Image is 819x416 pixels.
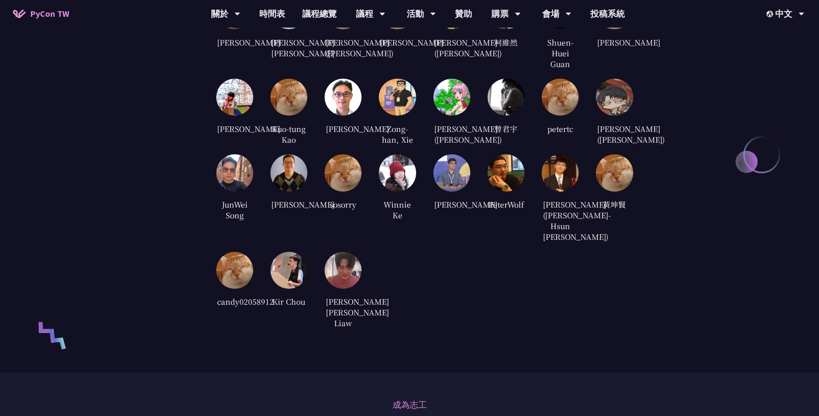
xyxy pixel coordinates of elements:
[542,122,579,135] div: petertc
[596,36,633,49] div: [PERSON_NAME]
[596,198,633,211] div: 黃坤賢
[216,122,253,135] div: [PERSON_NAME]
[542,36,579,70] div: Shuen-Huei Guan
[379,198,416,222] div: Winnie Ke
[216,36,253,49] div: [PERSON_NAME]
[216,198,253,222] div: JunWei Song
[433,198,470,211] div: [PERSON_NAME]
[488,198,525,211] div: PeterWolf
[596,154,633,191] img: default.0dba411.jpg
[270,79,307,116] img: default.0dba411.jpg
[270,154,307,191] img: 2fb25c4dbcc2424702df8acae420c189.jpg
[433,154,470,191] img: ca361b68c0e016b2f2016b0cb8f298d8.jpg
[13,9,26,18] img: Home icon of PyCon TW 2025
[325,36,362,59] div: [PERSON_NAME] ([PERSON_NAME])
[379,122,416,146] div: Zong-han, Xie
[30,7,69,20] span: PyCon TW
[270,36,307,59] div: [PERSON_NAME] [PERSON_NAME]
[767,11,775,17] img: Locale Icon
[393,398,427,411] a: 成為志工
[379,154,416,191] img: 666459b874776088829a0fab84ecbfc6.jpg
[488,36,525,49] div: 柯維然
[488,79,525,116] img: 82d23fd0d510ffd9e682b2efc95fb9e0.jpg
[433,79,470,116] img: 761e049ec1edd5d40c9073b5ed8731ef.jpg
[270,252,307,289] img: 1422dbae1f7d1b7c846d16e7791cd687.jpg
[325,252,362,289] img: c22c2e10e811a593462dda8c54eb193e.jpg
[596,79,633,116] img: 16744c180418750eaf2695dae6de9abb.jpg
[216,154,253,191] img: cc92e06fafd13445e6a1d6468371e89a.jpg
[542,79,579,116] img: default.0dba411.jpg
[4,3,78,24] a: PyCon TW
[216,79,253,116] img: 0ef73766d8c3fcb0619c82119e72b9bb.jpg
[596,122,633,146] div: [PERSON_NAME] ([PERSON_NAME])
[433,36,470,59] div: [PERSON_NAME] ([PERSON_NAME])
[488,122,525,135] div: 曾君宇
[379,79,416,116] img: 474439d49d7dff4bbb1577ca3eb831a2.jpg
[325,122,362,135] div: [PERSON_NAME]
[542,154,579,191] img: a9d086477deb5ee7d1da43ccc7d68f28.jpg
[325,154,362,191] img: default.0dba411.jpg
[379,36,416,49] div: [PERSON_NAME]
[216,295,253,308] div: candy02058912
[325,295,362,330] div: [PERSON_NAME][PERSON_NAME] Liaw
[270,122,307,146] div: Kuo-tung Kao
[270,198,307,211] div: [PERSON_NAME]
[270,295,307,308] div: Kir Chou
[542,198,579,243] div: [PERSON_NAME]([PERSON_NAME]-Hsun [PERSON_NAME])
[325,79,362,116] img: d0223f4f332c07bbc4eacc3daa0b50af.jpg
[325,198,362,211] div: sosorry
[488,154,525,191] img: fc8a005fc59e37cdaca7cf5c044539c8.jpg
[433,122,470,146] div: [PERSON_NAME]([PERSON_NAME])
[216,252,253,289] img: default.0dba411.jpg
